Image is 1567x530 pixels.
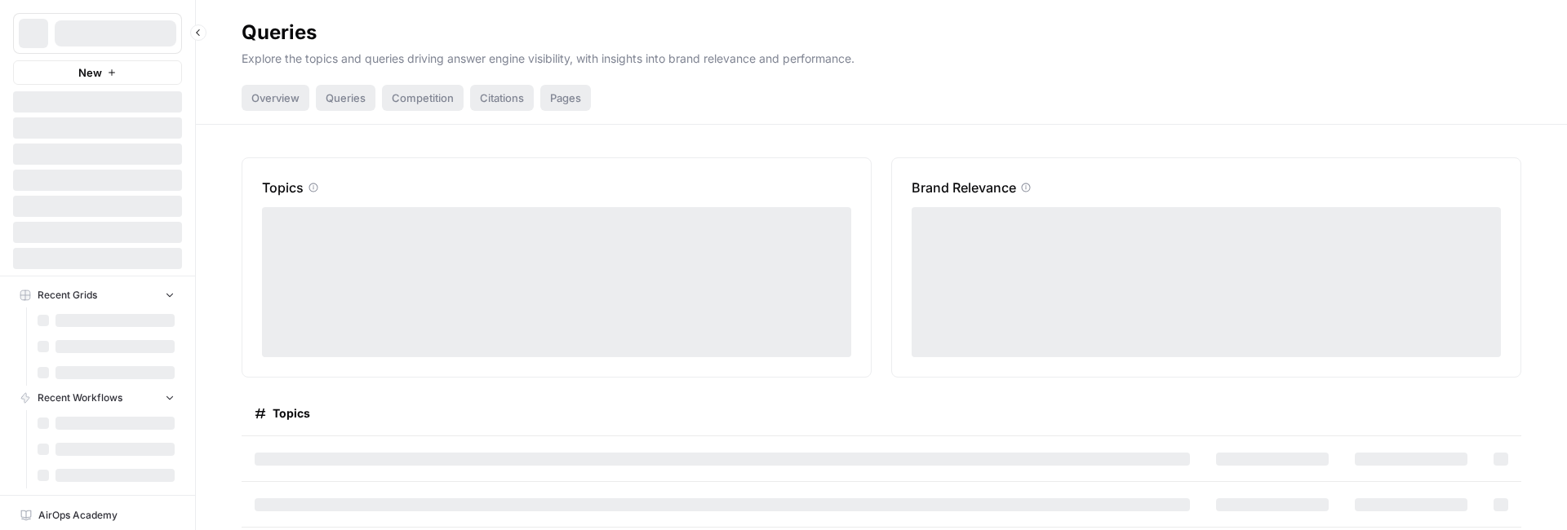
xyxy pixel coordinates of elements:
[13,502,182,528] a: AirOps Academy
[242,20,317,46] div: Queries
[38,288,97,303] span: Recent Grids
[13,60,182,85] button: New
[912,178,1016,197] p: Brand Relevance
[78,64,102,81] span: New
[38,508,175,523] span: AirOps Academy
[242,85,309,111] div: Overview
[13,283,182,307] button: Recent Grids
[470,85,534,111] div: Citations
[540,85,591,111] div: Pages
[242,46,1521,67] p: Explore the topics and queries driving answer engine visibility, with insights into brand relevan...
[316,85,375,111] div: Queries
[38,391,122,405] span: Recent Workflows
[262,178,304,197] p: Topics
[273,405,310,422] span: Topics
[382,85,464,111] div: Competition
[13,386,182,410] button: Recent Workflows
